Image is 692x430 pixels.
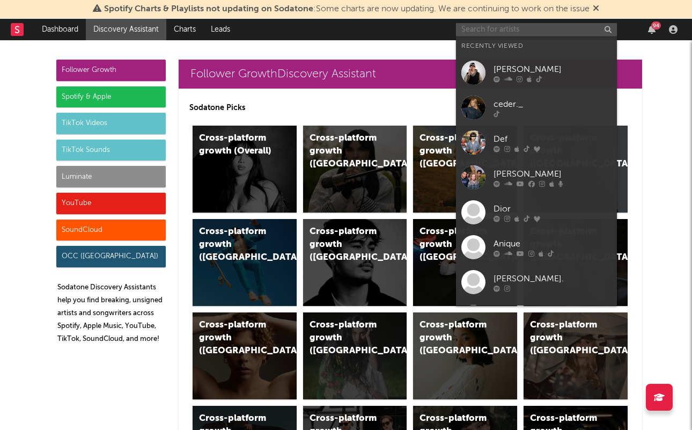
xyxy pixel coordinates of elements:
a: Cross-platform growth ([GEOGRAPHIC_DATA]) [303,219,407,306]
div: Cross-platform growth (Overall) [199,132,272,158]
a: [PERSON_NAME]. [456,265,617,300]
a: Def [456,125,617,160]
div: Cross-platform growth ([GEOGRAPHIC_DATA]) [310,225,382,264]
div: Cross-platform growth ([GEOGRAPHIC_DATA]) [199,319,272,358]
div: Cross-platform growth ([GEOGRAPHIC_DATA]) [419,132,492,171]
div: [PERSON_NAME] [494,167,612,180]
div: [PERSON_NAME] [494,63,612,76]
a: [PERSON_NAME] [456,160,617,195]
div: Recently Viewed [461,40,612,53]
div: Def [494,133,612,145]
div: Luminate [56,166,166,187]
span: Dismiss [593,5,599,13]
div: Spotify & Apple [56,86,166,108]
a: Follower GrowthDiscovery Assistant [179,60,642,89]
a: Cross-platform growth ([GEOGRAPHIC_DATA]) [524,312,628,399]
div: SoundCloud [56,220,166,241]
div: Follower Growth [56,60,166,81]
div: TikTok Sounds [56,140,166,161]
a: [PERSON_NAME] [456,55,617,90]
a: ceder._ [456,90,617,125]
a: Discovery Assistant [86,19,166,40]
div: Anique [494,237,612,250]
input: Search for artists [456,23,617,37]
p: Sodatone Picks [189,101,631,114]
a: Leads [203,19,238,40]
button: 94 [648,25,656,34]
a: Cross-platform growth ([GEOGRAPHIC_DATA]) [193,219,297,306]
a: Cross-platform growth ([GEOGRAPHIC_DATA]) [413,312,517,399]
div: Cross-platform growth ([GEOGRAPHIC_DATA]) [199,225,272,264]
a: Dior [456,195,617,230]
a: Cross-platform growth ([GEOGRAPHIC_DATA]) [193,312,297,399]
span: Spotify Charts & Playlists not updating on Sodatone [104,5,313,13]
div: YouTube [56,193,166,214]
div: OCC ([GEOGRAPHIC_DATA]) [56,246,166,267]
a: Charts [166,19,203,40]
div: Cross-platform growth ([GEOGRAPHIC_DATA]) [310,319,382,358]
p: Sodatone Discovery Assistants help you find breaking, unsigned artists and songwriters across Spo... [57,281,166,346]
a: [PERSON_NAME] [456,300,617,334]
div: Cross-platform growth ([GEOGRAPHIC_DATA]) [310,132,382,171]
span: : Some charts are now updating. We are continuing to work on the issue [104,5,590,13]
div: 94 [651,21,661,30]
div: Dior [494,202,612,215]
div: [PERSON_NAME]. [494,272,612,285]
a: Dashboard [34,19,86,40]
div: ceder._ [494,98,612,111]
a: Cross-platform growth ([GEOGRAPHIC_DATA]) [303,312,407,399]
a: Cross-platform growth ([GEOGRAPHIC_DATA]) [413,126,517,213]
a: Anique [456,230,617,265]
a: Cross-platform growth ([GEOGRAPHIC_DATA]/GSA) [413,219,517,306]
div: TikTok Videos [56,113,166,134]
a: Cross-platform growth (Overall) [193,126,297,213]
div: Cross-platform growth ([GEOGRAPHIC_DATA]) [530,319,603,358]
a: Cross-platform growth ([GEOGRAPHIC_DATA]) [303,126,407,213]
div: Cross-platform growth ([GEOGRAPHIC_DATA]) [419,319,492,358]
div: Cross-platform growth ([GEOGRAPHIC_DATA]/GSA) [419,225,492,264]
